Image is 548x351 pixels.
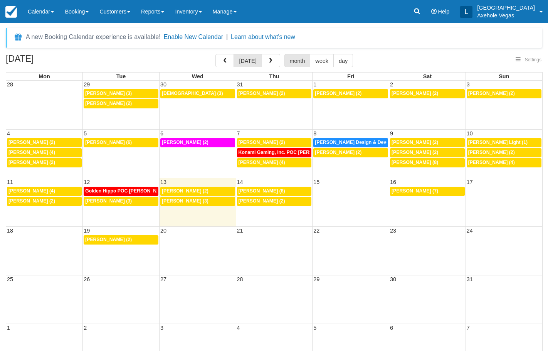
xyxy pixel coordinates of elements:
[237,187,312,196] a: [PERSON_NAME] (8)
[466,228,474,234] span: 24
[313,276,320,282] span: 29
[389,130,394,137] span: 9
[84,89,158,98] a: [PERSON_NAME] (3)
[313,89,388,98] a: [PERSON_NAME] (2)
[160,179,167,185] span: 13
[83,81,91,88] span: 29
[389,325,394,331] span: 6
[6,81,14,88] span: 28
[236,179,244,185] span: 14
[390,187,465,196] a: [PERSON_NAME] (7)
[237,158,312,167] a: [PERSON_NAME] (4)
[390,148,465,157] a: [PERSON_NAME] (2)
[466,276,474,282] span: 31
[310,54,334,67] button: week
[237,148,312,157] a: Konami Gaming, Inc. POC [PERSON_NAME] (48)
[466,325,471,331] span: 7
[431,9,437,14] i: Help
[84,99,158,108] a: [PERSON_NAME] (2)
[8,198,55,204] span: [PERSON_NAME] (2)
[237,138,312,147] a: [PERSON_NAME] (2)
[392,91,438,96] span: [PERSON_NAME] (2)
[468,150,515,155] span: [PERSON_NAME] (2)
[511,54,546,66] button: Settings
[84,197,158,206] a: [PERSON_NAME] (3)
[26,32,161,42] div: A new Booking Calendar experience is available!
[477,12,535,19] p: Axehole Vegas
[313,179,320,185] span: 15
[7,158,82,167] a: [PERSON_NAME] (2)
[83,130,87,137] span: 5
[466,81,471,88] span: 3
[6,276,14,282] span: 25
[468,140,528,145] span: [PERSON_NAME] Light (1)
[460,6,472,18] div: L
[390,138,465,147] a: [PERSON_NAME] (2)
[313,81,317,88] span: 1
[313,325,317,331] span: 5
[468,160,515,165] span: [PERSON_NAME] (4)
[389,228,397,234] span: 23
[236,325,241,331] span: 4
[160,138,235,147] a: [PERSON_NAME] (2)
[7,148,82,157] a: [PERSON_NAME] (4)
[237,89,312,98] a: [PERSON_NAME] (2)
[423,73,432,79] span: Sat
[239,150,348,155] span: Konami Gaming, Inc. POC [PERSON_NAME] (48)
[162,91,223,96] span: [DEMOGRAPHIC_DATA] (3)
[39,73,50,79] span: Mon
[85,198,132,204] span: [PERSON_NAME] (3)
[315,91,361,96] span: [PERSON_NAME] (2)
[313,138,388,147] a: [PERSON_NAME] Design & Development POC [PERSON_NAME] & [PERSON_NAME] (77)
[8,188,55,194] span: [PERSON_NAME] (4)
[6,130,11,137] span: 4
[269,73,279,79] span: Thu
[85,140,132,145] span: [PERSON_NAME] (6)
[467,158,541,167] a: [PERSON_NAME] (4)
[160,187,235,196] a: [PERSON_NAME] (2)
[84,187,158,196] a: Golden Hippo POC [PERSON_NAME] (51)
[392,188,438,194] span: [PERSON_NAME] (7)
[239,188,285,194] span: [PERSON_NAME] (8)
[160,81,167,88] span: 30
[160,228,167,234] span: 20
[499,73,509,79] span: Sun
[236,228,244,234] span: 21
[6,179,14,185] span: 11
[392,150,438,155] span: [PERSON_NAME] (2)
[234,54,262,67] button: [DATE]
[467,138,541,147] a: [PERSON_NAME] Light (1)
[7,138,82,147] a: [PERSON_NAME] (2)
[389,276,397,282] span: 30
[390,89,465,98] a: [PERSON_NAME] (2)
[239,91,285,96] span: [PERSON_NAME] (2)
[8,140,55,145] span: [PERSON_NAME] (2)
[162,198,208,204] span: [PERSON_NAME] (3)
[236,81,244,88] span: 31
[467,148,541,157] a: [PERSON_NAME] (2)
[83,228,91,234] span: 19
[7,187,82,196] a: [PERSON_NAME] (4)
[467,89,541,98] a: [PERSON_NAME] (2)
[315,140,515,145] span: [PERSON_NAME] Design & Development POC [PERSON_NAME] & [PERSON_NAME] (77)
[284,54,311,67] button: month
[5,6,17,18] img: checkfront-main-nav-mini-logo.png
[333,54,353,67] button: day
[525,57,541,62] span: Settings
[477,4,535,12] p: [GEOGRAPHIC_DATA]
[392,140,438,145] span: [PERSON_NAME] (2)
[466,179,474,185] span: 17
[468,91,515,96] span: [PERSON_NAME] (2)
[226,34,228,40] span: |
[83,179,91,185] span: 12
[313,228,320,234] span: 22
[8,150,55,155] span: [PERSON_NAME] (4)
[239,140,285,145] span: [PERSON_NAME] (2)
[85,91,132,96] span: [PERSON_NAME] (3)
[347,73,354,79] span: Fri
[84,235,158,245] a: [PERSON_NAME] (2)
[160,325,164,331] span: 3
[466,130,474,137] span: 10
[6,54,103,68] h2: [DATE]
[85,188,178,194] span: Golden Hippo POC [PERSON_NAME] (51)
